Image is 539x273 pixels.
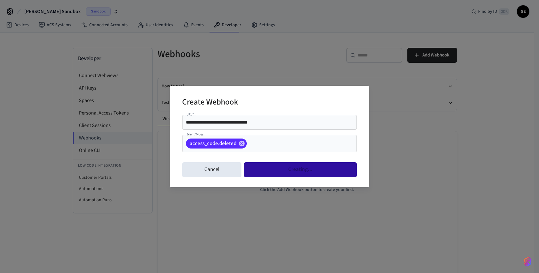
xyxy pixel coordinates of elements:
span: access_code.deleted [186,140,240,147]
div: access_code.deleted [186,139,247,149]
h2: Create Webhook [182,93,238,112]
label: URL [187,112,194,117]
label: Event Types [187,132,204,137]
button: Cancel [182,162,241,177]
img: SeamLogoGradient.69752ec5.svg [524,257,532,267]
